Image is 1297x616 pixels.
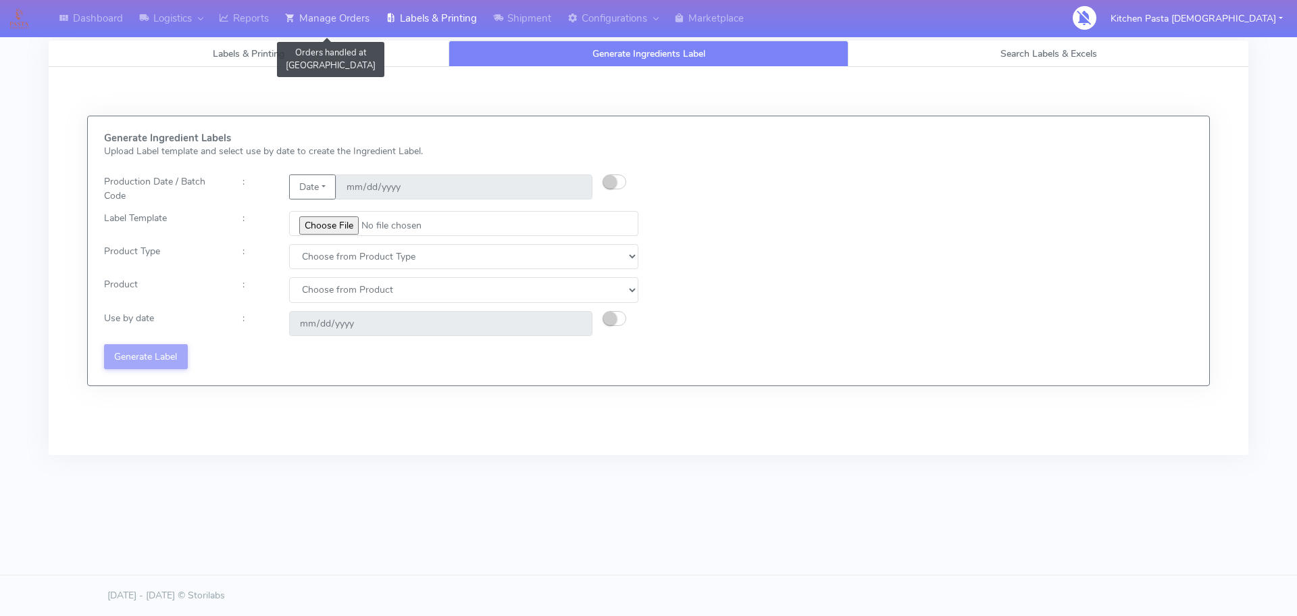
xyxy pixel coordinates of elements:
[289,174,336,199] button: Date
[232,174,278,203] div: :
[232,311,278,336] div: :
[232,277,278,302] div: :
[94,277,232,302] div: Product
[94,311,232,336] div: Use by date
[1000,47,1097,60] span: Search Labels & Excels
[94,211,232,236] div: Label Template
[104,133,638,144] h5: Generate Ingredient Labels
[592,47,705,60] span: Generate Ingredients Label
[94,174,232,203] div: Production Date / Batch Code
[49,41,1248,67] ul: Tabs
[94,244,232,269] div: Product Type
[1100,5,1293,32] button: Kitchen Pasta [DEMOGRAPHIC_DATA]
[104,144,638,158] p: Upload Label template and select use by date to create the Ingredient Label.
[104,344,188,369] button: Generate Label
[232,244,278,269] div: :
[232,211,278,236] div: :
[213,47,284,60] span: Labels & Printing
